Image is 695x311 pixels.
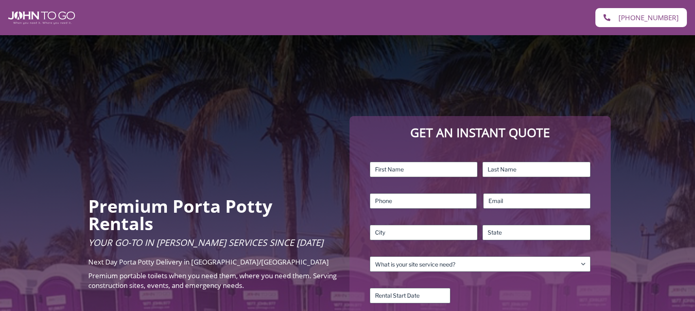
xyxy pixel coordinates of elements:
input: City [370,225,478,240]
input: State [482,225,591,240]
input: Phone [370,193,477,209]
a: [PHONE_NUMBER] [595,8,687,27]
input: Rental Start Date [370,288,450,303]
img: John To Go [8,11,75,24]
input: Last Name [482,162,591,177]
span: Premium portable toilets when you need them, where you need them. Serving construction sites, eve... [88,271,337,290]
span: Your Go-To in [PERSON_NAME] Services Since [DATE] [88,236,323,248]
p: Get an Instant Quote [358,124,603,142]
button: Live Chat [663,279,695,311]
h2: Premium Porta Potty Rentals [88,197,337,232]
input: First Name [370,162,478,177]
span: Next Day Porta Potty Delivery in [GEOGRAPHIC_DATA]/[GEOGRAPHIC_DATA] [88,257,329,267]
input: Email [483,193,591,209]
span: [PHONE_NUMBER] [618,14,679,21]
